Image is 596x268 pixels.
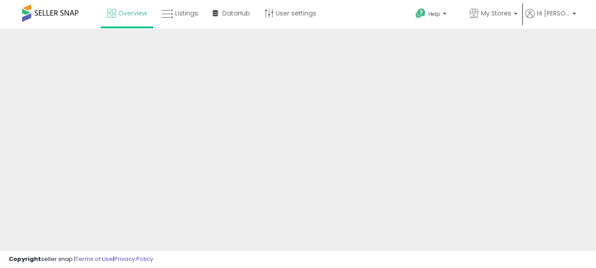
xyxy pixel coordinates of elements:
span: My Stores [481,9,511,18]
a: Terms of Use [75,255,113,263]
i: Get Help [415,8,426,19]
a: Hi [PERSON_NAME] [525,9,576,29]
span: Listings [175,9,198,18]
span: Overview [118,9,147,18]
a: Help [409,1,461,29]
a: Privacy Policy [114,255,153,263]
span: DataHub [222,9,250,18]
span: Help [428,10,440,18]
span: Hi [PERSON_NAME] [537,9,570,18]
strong: Copyright [9,255,41,263]
div: seller snap | | [9,255,153,264]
